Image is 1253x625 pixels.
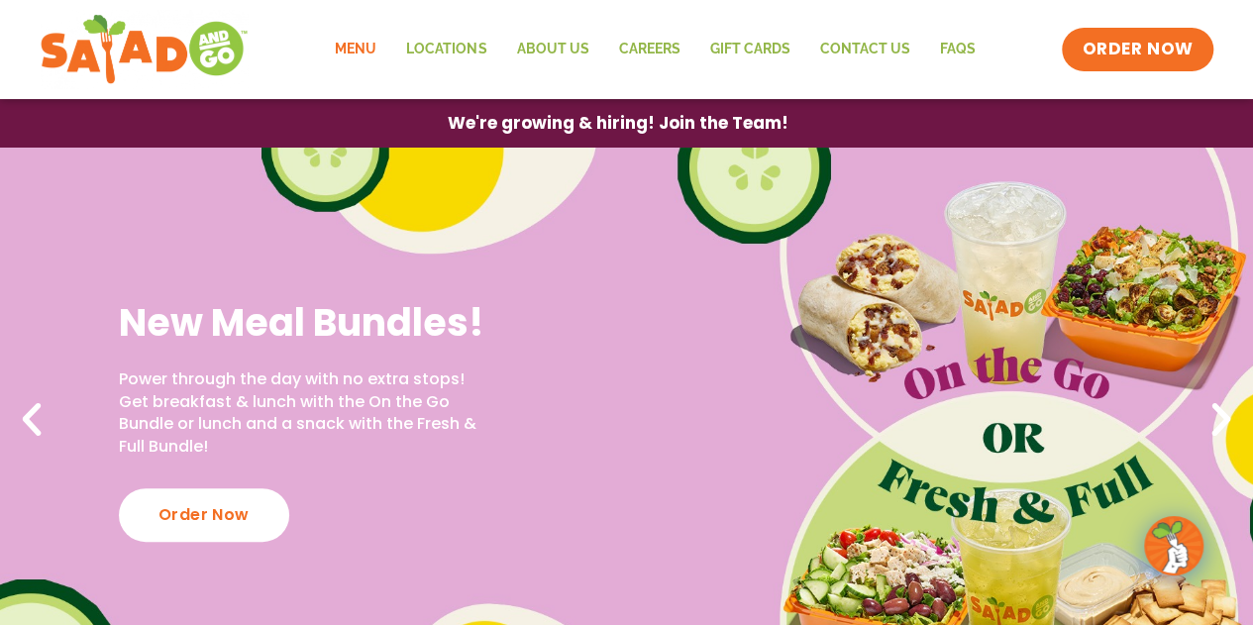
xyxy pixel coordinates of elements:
a: We're growing & hiring! Join the Team! [418,100,818,147]
a: GIFT CARDS [694,27,804,72]
nav: Menu [320,27,990,72]
span: ORDER NOW [1082,38,1193,61]
a: ORDER NOW [1062,28,1212,71]
img: new-SAG-logo-768×292 [40,10,249,89]
img: wpChatIcon [1146,518,1201,573]
p: Power through the day with no extra stops! Get breakfast & lunch with the On the Go Bundle or lun... [119,368,493,458]
a: Contact Us [804,27,924,72]
div: Next slide [1200,398,1243,442]
a: FAQs [924,27,990,72]
span: We're growing & hiring! Join the Team! [448,115,788,132]
a: Careers [603,27,694,72]
div: Order Now [119,488,289,542]
a: Locations [391,27,501,72]
a: Menu [320,27,391,72]
h2: New Meal Bundles! [119,298,493,347]
div: Previous slide [10,398,53,442]
a: About Us [501,27,603,72]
